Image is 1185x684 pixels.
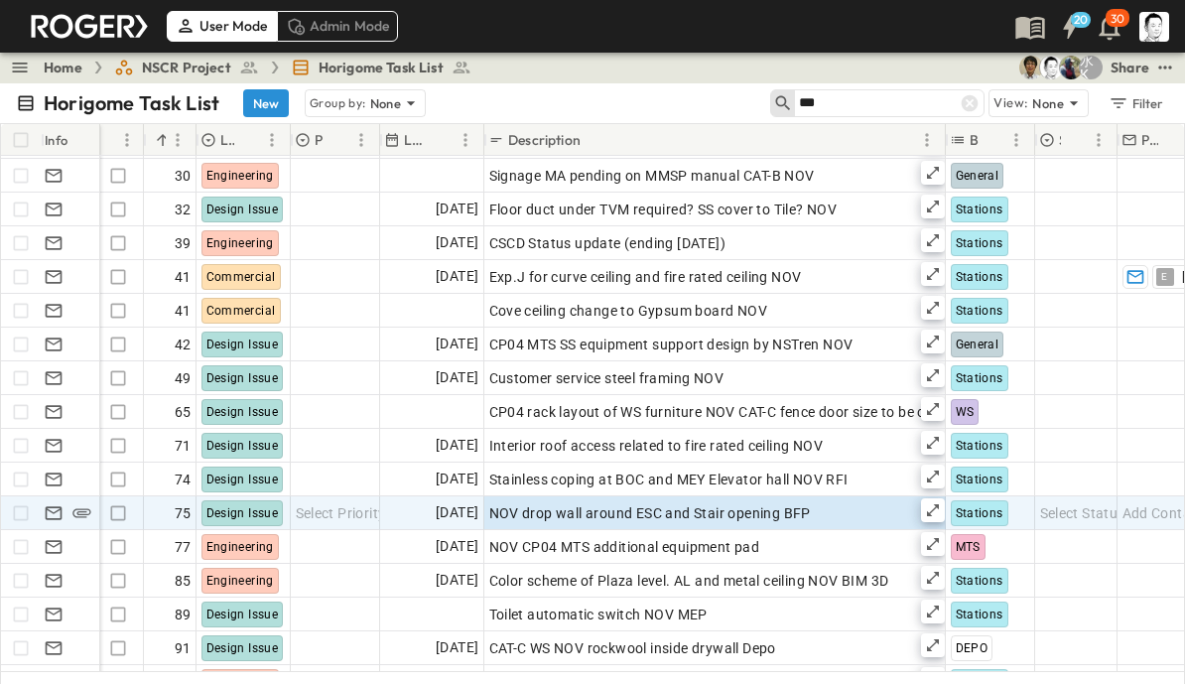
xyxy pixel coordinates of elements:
span: [DATE] [436,231,478,254]
span: Horigome Task List [319,58,444,77]
span: 65 [175,402,192,422]
span: Stations [956,608,1003,621]
span: NSCR Project [142,58,231,77]
span: CP04 rack layout of WS furniture NOV CAT-C fence door size to be changed [489,402,975,422]
button: Menu [454,128,477,152]
img: Joshua Whisenant (josh@tryroger.com) [1059,56,1083,79]
span: [DATE] [436,198,478,220]
button: Sort [152,129,174,151]
span: [DATE] [436,434,478,457]
button: Sort [1162,129,1184,151]
span: Stations [956,506,1003,520]
span: 85 [175,571,192,591]
span: 32 [175,200,192,219]
span: MTS [956,540,981,554]
span: Design Issue [206,608,279,621]
nav: breadcrumbs [44,58,483,77]
img: 堀米 康介(K.HORIGOME) (horigome@bcd.taisei.co.jp) [1039,56,1063,79]
span: Select Priority [296,503,386,523]
h6: 20 [1074,12,1089,28]
img: 戸島 太一 (T.TOJIMA) (tzmtit00@pub.taisei.co.jp) [1019,56,1043,79]
span: 89 [175,605,192,624]
span: 71 [175,436,192,456]
span: Design Issue [206,203,279,216]
span: Design Issue [206,338,279,351]
div: Share [1111,58,1149,77]
span: Signage MA pending on MMSP manual CAT-B NOV [489,166,815,186]
div: Info [45,112,68,168]
span: Engineering [206,236,274,250]
span: 91 [175,638,192,658]
span: E [1161,276,1167,277]
button: test [1153,56,1177,79]
span: 39 [175,233,192,253]
button: Menu [166,128,190,152]
span: Interior roof access related to fire rated ceiling NOV [489,436,824,456]
button: Menu [1004,128,1028,152]
span: Engineering [206,574,274,588]
span: Color scheme of Plaza level. AL and metal ceiling NOV BIM 3D [489,571,889,591]
p: Last Email Date [404,130,428,150]
div: Info [41,124,100,156]
span: 49 [175,368,192,388]
p: Priority [315,130,324,150]
span: Design Issue [206,641,279,655]
p: PIC [1141,130,1158,150]
span: General [956,169,999,183]
span: Stations [956,371,1003,385]
button: Menu [349,128,373,152]
span: [DATE] [436,636,478,659]
span: Stations [956,473,1003,486]
img: Profile Picture [1139,12,1169,42]
button: Sort [100,129,122,151]
span: General [956,338,999,351]
span: Customer service steel framing NOV [489,368,724,388]
span: 41 [175,301,192,321]
button: Filter [1101,89,1169,117]
span: NOV CP04 MTS additional equipment pad [489,537,760,557]
span: Design Issue [206,506,279,520]
a: Home [44,58,82,77]
span: Design Issue [206,405,279,419]
span: Stations [956,270,1003,284]
p: Description [508,130,581,150]
span: Stations [956,236,1003,250]
span: 75 [175,503,192,523]
span: [DATE] [436,333,478,355]
span: Cove ceiling change to Gypsum board NOV [489,301,768,321]
button: 20 [1050,9,1090,45]
button: Menu [115,128,139,152]
span: 74 [175,470,192,489]
span: Stations [956,574,1003,588]
button: Sort [432,129,454,151]
span: [DATE] [436,535,478,558]
span: Select Status [1040,503,1125,523]
span: Toilet automatic switch NOV MEP [489,605,708,624]
button: Sort [1065,129,1087,151]
div: 水口 浩一 (MIZUGUCHI Koichi) (mizuguti@bcd.taisei.co.jp) [1079,56,1103,79]
span: Floor duct under TVM required? SS cover to Tile? NOV [489,200,838,219]
span: CSCD Status update (ending [DATE]) [489,233,726,253]
span: DEPO [956,641,988,655]
button: Sort [328,129,349,151]
p: None [370,93,402,113]
p: Status [1059,130,1061,150]
button: Menu [915,128,939,152]
span: [DATE] [436,265,478,288]
span: NOV drop wall around ESC and Stair opening BFP [489,503,811,523]
a: NSCR Project [114,58,259,77]
button: Sort [238,129,260,151]
span: Engineering [206,169,274,183]
div: Admin Mode [277,11,399,41]
span: [DATE] [436,366,478,389]
span: CAT-C WS NOV rockwool inside drywall Depo [489,638,776,658]
p: Horigome Task List [44,89,219,117]
span: 77 [175,537,192,557]
span: Stations [956,203,1003,216]
span: Design Issue [206,473,279,486]
span: Engineering [206,540,274,554]
span: Stainless coping at BOC and MEY Elevator hall NOV RFI [489,470,849,489]
p: View: [993,92,1028,114]
span: WS [956,405,975,419]
p: None [1032,93,1064,113]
